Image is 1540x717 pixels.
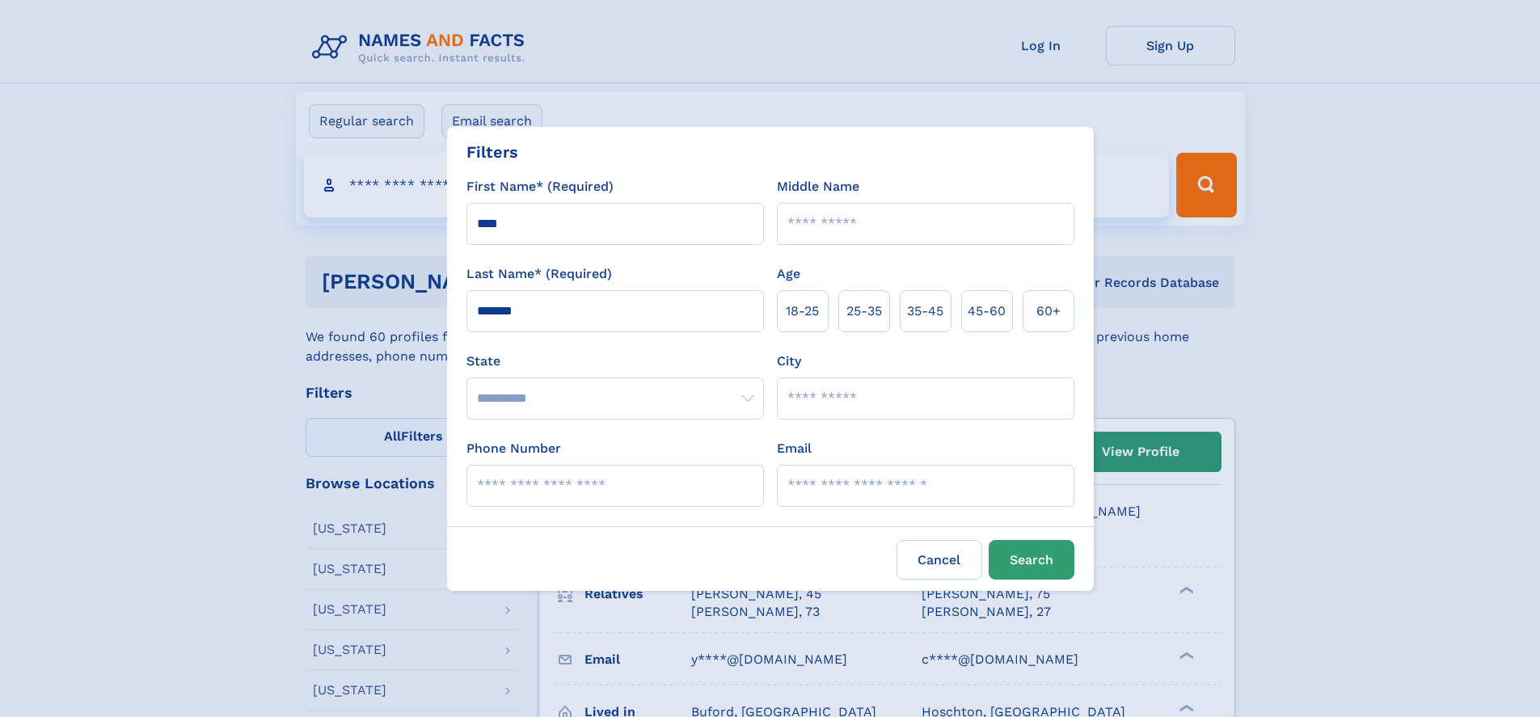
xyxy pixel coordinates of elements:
span: 18‑25 [786,302,819,321]
label: First Name* (Required) [466,177,614,196]
span: 45‑60 [968,302,1006,321]
label: State [466,352,764,371]
button: Search [989,540,1074,580]
label: Email [777,439,812,458]
label: Middle Name [777,177,859,196]
div: Filters [466,140,518,164]
label: Phone Number [466,439,561,458]
label: City [777,352,801,371]
label: Age [777,264,800,284]
span: 35‑45 [907,302,943,321]
span: 60+ [1036,302,1061,321]
label: Cancel [897,540,982,580]
span: 25‑35 [846,302,882,321]
label: Last Name* (Required) [466,264,612,284]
